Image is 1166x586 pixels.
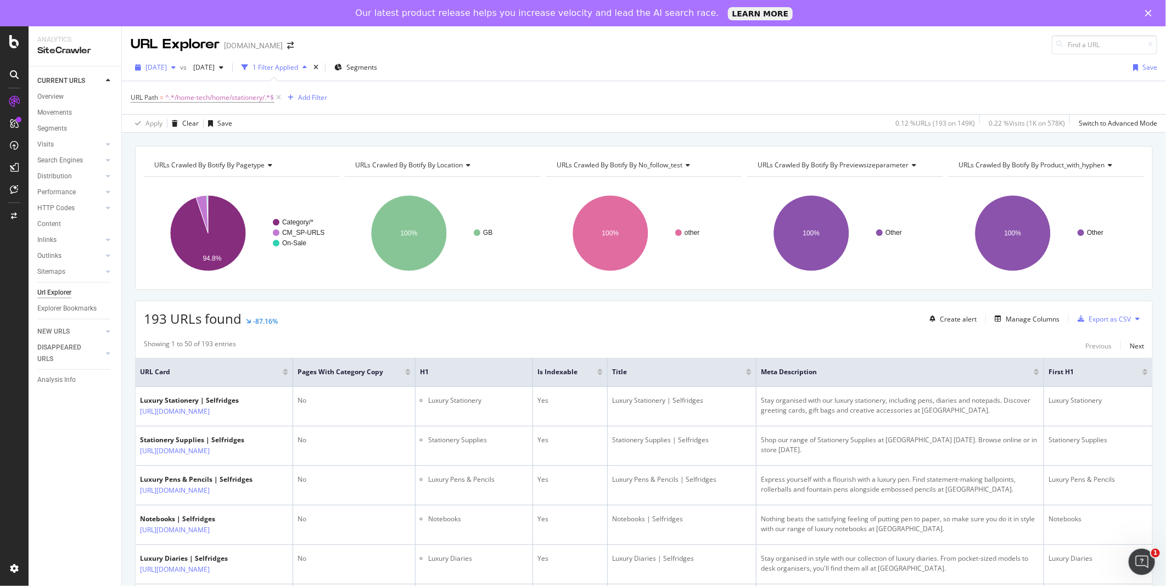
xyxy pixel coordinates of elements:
h4: URLs Crawled By Botify By product_with_hyphen [957,156,1134,174]
div: No [298,554,411,564]
div: Stay organised with our luxury stationery, including pens, diaries and notepads. Discover greetin... [761,396,1039,415]
div: Luxury Stationery | Selfridges [612,396,751,405]
a: DISAPPEARED URLS [37,342,103,365]
iframe: Intercom live chat [1129,549,1155,575]
span: Is Indexable [537,367,581,377]
a: [URL][DOMAIN_NAME] [140,564,210,575]
button: [DATE] [189,59,228,76]
div: Luxury Diaries [1049,554,1148,564]
span: URL Card [140,367,280,377]
div: arrow-right-arrow-left [287,42,294,49]
div: Luxury Pens & Pencils | Selfridges [612,475,751,484]
a: Segments [37,123,114,134]
a: Inlinks [37,234,103,246]
span: vs [180,63,189,72]
li: Notebooks [428,514,528,524]
div: No [298,435,411,445]
div: [DOMAIN_NAME] [224,40,283,51]
svg: A chart. [747,185,943,281]
div: Yes [537,475,603,484]
button: Switch to Advanced Mode [1074,115,1157,132]
div: Stationery Supplies [1049,435,1148,445]
li: Luxury Diaries [428,554,528,564]
h4: URLs Crawled By Botify By previewsizeparameter [755,156,933,174]
div: Export as CSV [1089,314,1131,324]
a: Distribution [37,171,103,182]
div: Luxury Stationery [1049,396,1148,405]
svg: A chart. [345,185,540,281]
a: CURRENT URLS [37,75,103,87]
div: No [298,514,411,524]
div: Save [217,119,232,128]
div: Luxury Pens & Pencils | Selfridges [140,475,257,484]
div: Sitemaps [37,266,65,278]
div: Search Engines [37,155,83,166]
button: Save [204,115,232,132]
div: Outlinks [37,250,61,262]
span: URL Path [131,93,158,102]
div: -87.16% [253,317,278,326]
text: On-Sale [282,239,306,247]
div: Express yourself with a flourish with a luxury pen. Find statement-making ballpoints, rollerballs... [761,475,1039,494]
div: No [298,396,411,405]
text: CM_SP-URLS [282,229,324,236]
a: Search Engines [37,155,103,166]
div: Clear [182,119,199,128]
a: LEARN MORE [728,7,793,20]
div: Analytics [37,35,113,44]
div: 0.12 % URLs ( 193 on 149K ) [895,119,975,128]
div: Luxury Stationery | Selfridges [140,396,257,405]
text: 100% [401,229,418,237]
div: Manage Columns [1006,314,1060,324]
div: Our latest product release helps you increase velocity and lead the AI search race. [356,8,719,19]
div: Create alert [940,314,977,324]
span: URLs Crawled By Botify By product_with_hyphen [959,160,1105,170]
a: [URL][DOMAIN_NAME] [140,406,210,417]
div: NEW URLS [37,326,70,337]
a: Visits [37,139,103,150]
li: Luxury Pens & Pencils [428,475,528,484]
div: Luxury Diaries | Selfridges [140,554,257,564]
a: Performance [37,187,103,198]
div: Movements [37,107,72,119]
div: Explorer Bookmarks [37,303,97,314]
text: 100% [602,229,619,237]
button: Create alert [925,310,977,328]
a: Explorer Bookmarks [37,303,114,314]
svg: A chart. [949,185,1144,281]
button: Segments [330,59,382,76]
div: Nothing beats the satisfying feeling of putting pen to paper, so make sure you do it in style wit... [761,514,1039,534]
h4: URLs Crawled By Botify By location [353,156,530,174]
div: Visits [37,139,54,150]
div: Stationery Supplies | Selfridges [140,435,257,445]
span: URLs Crawled By Botify By no_follow_test [557,160,682,170]
a: Content [37,218,114,230]
span: URLs Crawled By Botify By pagetype [154,160,265,170]
a: [URL][DOMAIN_NAME] [140,485,210,496]
span: URLs Crawled By Botify By previewsizeparameter [758,160,909,170]
div: Yes [537,396,603,405]
div: Content [37,218,61,230]
div: DISAPPEARED URLS [37,342,93,365]
div: Luxury Pens & Pencils [1049,475,1148,484]
li: Stationery Supplies [428,435,528,445]
div: Stationery Supplies | Selfridges [612,435,751,445]
a: NEW URLS [37,326,103,337]
button: Save [1129,59,1157,76]
svg: A chart. [144,185,339,281]
svg: A chart. [546,185,742,281]
a: Movements [37,107,114,119]
input: Find a URL [1052,35,1157,54]
text: Other [1087,229,1103,236]
a: Sitemaps [37,266,103,278]
div: Apply [145,119,162,128]
div: Url Explorer [37,287,71,298]
text: 100% [1004,229,1021,237]
span: 2025 Aug. 4th [145,63,167,72]
div: Notebooks | Selfridges [140,514,257,524]
div: Showing 1 to 50 of 193 entries [144,339,236,352]
div: times [311,62,321,73]
div: Shop our range of Stationery Supplies at [GEOGRAPHIC_DATA] [DATE]. Browse online or in store [DATE]. [761,435,1039,455]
